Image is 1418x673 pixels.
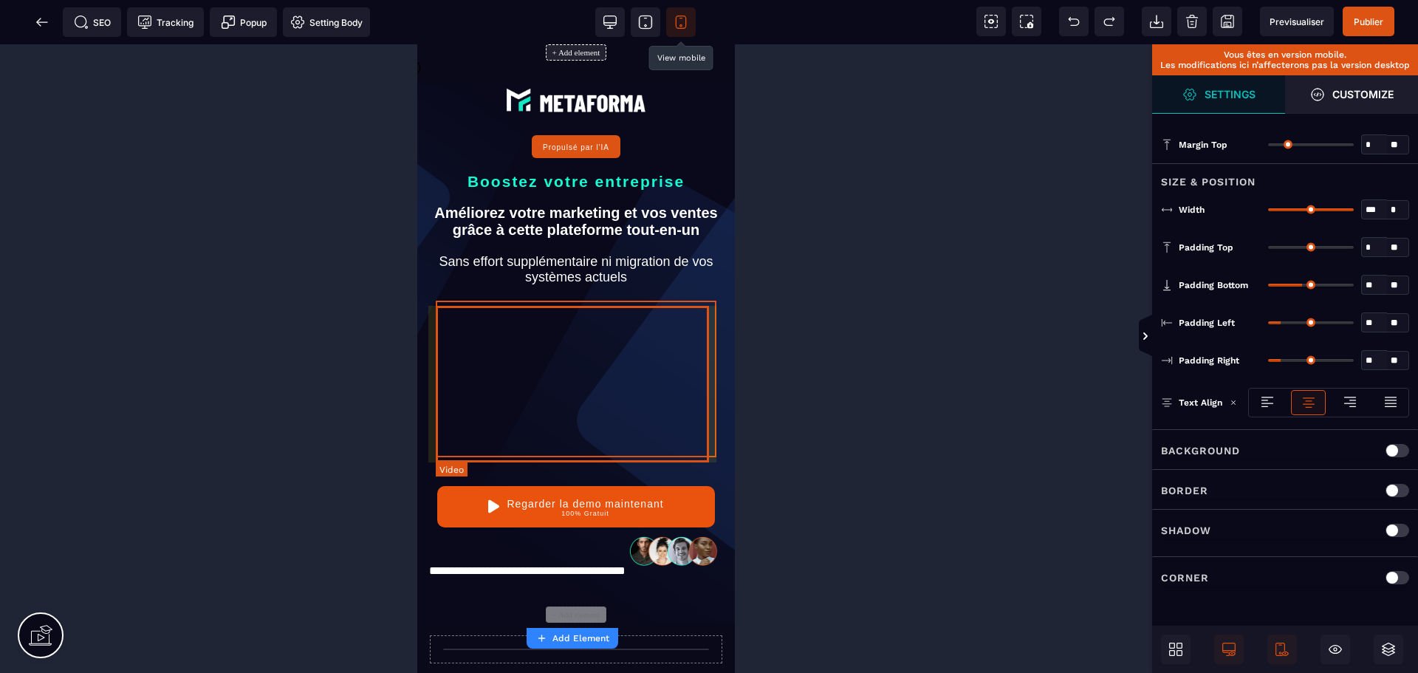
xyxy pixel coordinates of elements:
[1230,399,1237,406] img: loading
[976,7,1006,36] span: View components
[1179,355,1239,366] span: Padding Right
[1321,635,1350,664] span: Hide/Show Block
[1161,569,1209,587] p: Corner
[1161,522,1211,539] p: Shadow
[1152,75,1285,114] span: Settings
[11,126,306,148] p: Boostez votre entreprise
[137,15,193,30] span: Tracking
[1012,7,1041,36] span: Screenshot
[1161,395,1222,410] p: Text Align
[1179,242,1233,253] span: Padding Top
[1205,89,1256,100] strong: Settings
[1214,635,1244,664] span: Desktop Only
[1332,89,1394,100] strong: Customize
[1179,317,1235,329] span: Padding Left
[1354,16,1383,27] span: Publier
[527,628,618,649] button: Add Element
[1285,75,1418,114] span: Open Style Manager
[74,15,111,30] span: SEO
[1267,635,1297,664] span: Mobile Only
[1161,442,1240,460] p: Background
[1161,635,1191,664] span: Open Blocks
[1260,7,1334,36] span: Preview
[290,15,363,30] span: Setting Body
[22,210,296,240] text: Sans effort supplémentaire ni migration de vos systèmes actuels
[1179,204,1205,216] span: Width
[11,160,306,194] h1: Améliorez votre marketing et vos ventes grâce à cette plateforme tout-en-un
[1160,60,1411,70] p: Les modifications ici n’affecterons pas la version desktop
[1270,16,1324,27] span: Previsualiser
[1374,635,1403,664] span: Open Layers
[1160,49,1411,60] p: Vous êtes en version mobile.
[1161,482,1208,499] p: Border
[208,491,306,522] img: 32586e8465b4242308ef789b458fc82f_community-people.png
[85,40,233,72] img: e6894688e7183536f91f6cf1769eef69_LOGO_BLANC.png
[1152,163,1418,191] div: Size & Position
[552,633,609,643] strong: Add Element
[20,442,298,483] button: Regarder la demo maintenant100% Gratuit
[1179,279,1248,291] span: Padding Bottom
[1179,139,1227,151] span: Margin Top
[114,91,203,114] button: Propulsé par l'IA
[221,15,267,30] span: Popup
